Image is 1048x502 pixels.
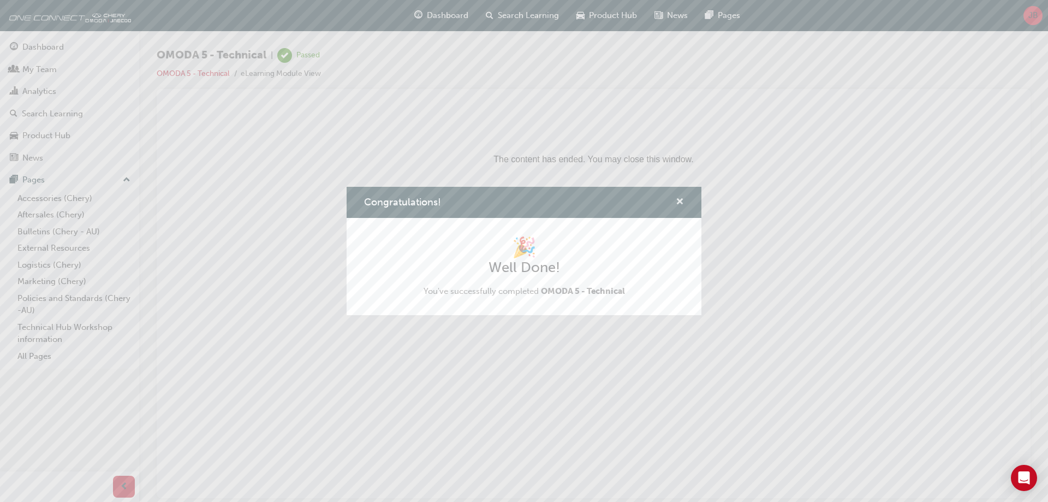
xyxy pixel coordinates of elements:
[676,196,684,209] button: cross-icon
[424,235,625,259] h1: 🎉
[364,196,441,208] span: Congratulations!
[424,285,625,298] span: You've successfully completed
[1011,465,1037,491] div: Open Intercom Messenger
[424,259,625,276] h2: Well Done!
[541,286,625,296] span: OMODA 5 - Technical
[4,9,852,58] p: The content has ended. You may close this window.
[347,187,701,315] div: Congratulations!
[676,198,684,208] span: cross-icon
